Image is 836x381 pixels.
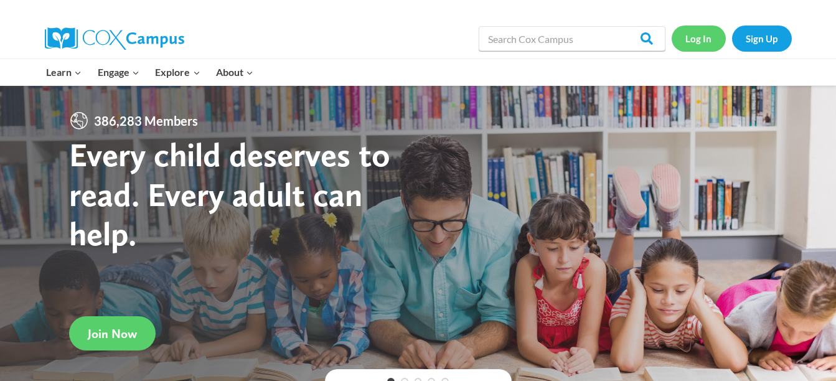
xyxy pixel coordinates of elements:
button: Child menu of About [208,59,261,85]
img: Cox Campus [45,27,184,50]
span: 386,283 Members [89,111,203,131]
span: Join Now [88,326,137,341]
button: Child menu of Engage [90,59,148,85]
button: Child menu of Learn [39,59,90,85]
strong: Every child deserves to read. Every adult can help. [69,134,390,253]
nav: Secondary Navigation [672,26,792,51]
a: Join Now [69,316,156,350]
a: Sign Up [732,26,792,51]
button: Child menu of Explore [148,59,209,85]
input: Search Cox Campus [479,26,665,51]
nav: Primary Navigation [39,59,261,85]
a: Log In [672,26,726,51]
